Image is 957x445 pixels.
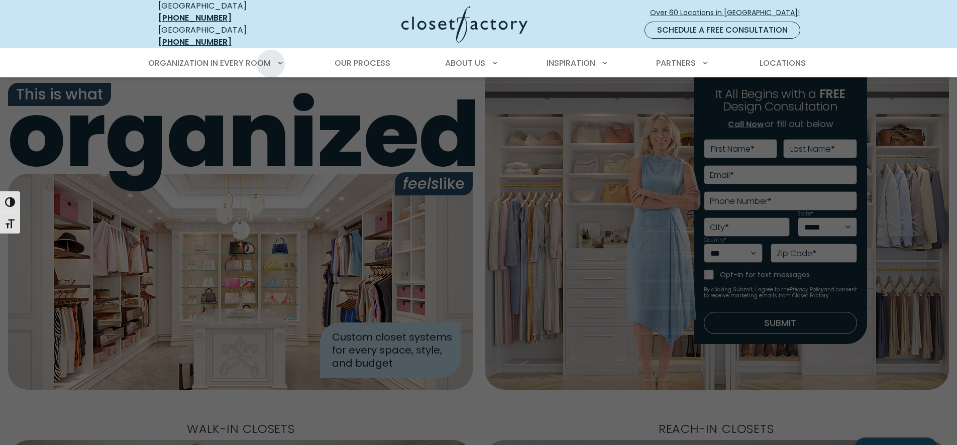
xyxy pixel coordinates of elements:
[335,57,390,69] span: Our Process
[656,57,696,69] span: Partners
[445,57,485,69] span: About Us
[158,36,232,48] a: [PHONE_NUMBER]
[148,57,271,69] span: Organization in Every Room
[141,49,816,77] nav: Primary Menu
[650,4,808,22] a: Over 60 Locations in [GEOGRAPHIC_DATA]!
[650,8,808,18] span: Over 60 Locations in [GEOGRAPHIC_DATA]!
[158,12,232,24] a: [PHONE_NUMBER]
[401,6,527,43] img: Closet Factory Logo
[158,24,304,48] div: [GEOGRAPHIC_DATA]
[645,22,800,39] a: Schedule a Free Consultation
[760,57,806,69] span: Locations
[547,57,595,69] span: Inspiration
